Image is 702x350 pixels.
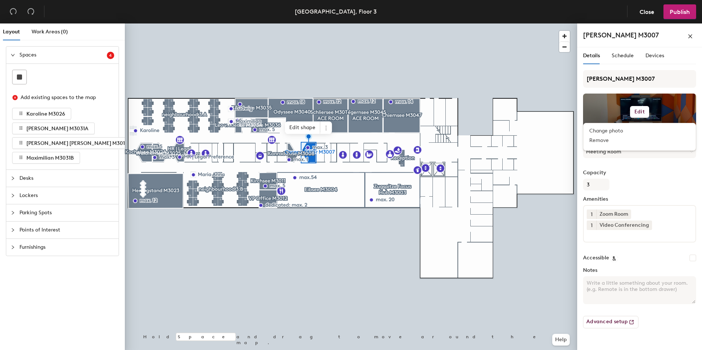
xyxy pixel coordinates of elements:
[645,52,664,59] span: Devices
[109,53,112,58] span: 4
[32,29,68,35] span: Work Areas (0)
[19,239,114,256] span: Furnishings
[583,316,638,328] button: Advanced setup
[583,255,609,261] label: Accessible
[23,4,38,19] button: Redo (⌘ + ⇧ + Z)
[587,220,596,230] button: 1
[634,109,645,115] h6: Edit
[583,145,696,158] button: Meeting Room
[19,187,114,204] span: Lockers
[26,111,65,117] span: Karoline M3026
[12,95,18,100] span: close-circle
[630,106,649,118] button: Edit
[3,29,20,35] span: Layout
[587,209,596,219] button: 1
[21,94,108,102] div: Add existing spaces to the map
[107,52,114,59] sup: 4
[583,170,696,176] label: Capacity
[670,8,690,15] span: Publish
[640,8,654,15] span: Close
[26,140,127,146] span: [PERSON_NAME] [PERSON_NAME] M3017
[10,8,17,15] span: undo
[19,47,107,63] span: Spaces
[589,137,690,144] span: Remove
[11,176,15,181] span: collapsed
[11,53,15,57] span: expanded
[12,123,95,134] button: [PERSON_NAME] M3031A
[11,245,15,249] span: collapsed
[12,152,80,164] button: Maximilian M3031B
[19,170,114,187] span: Desks
[12,137,134,149] button: [PERSON_NAME] [PERSON_NAME] M3017
[591,222,593,229] span: 1
[6,4,21,19] button: Undo (⌘ + Z)
[285,121,320,134] span: Edit shape
[11,193,15,198] span: collapsed
[583,52,600,59] span: Details
[591,211,593,218] span: 1
[596,220,652,230] div: Video Conferencing
[19,222,114,238] span: Points of Interest
[663,4,696,19] button: Publish
[11,228,15,232] span: collapsed
[11,211,15,215] span: collapsed
[633,4,661,19] button: Close
[612,52,634,59] span: Schedule
[583,267,696,273] label: Notes
[19,204,114,221] span: Parking Spots
[26,155,74,161] span: Maximilian M3031B
[295,7,377,16] div: [GEOGRAPHIC_DATA], Floor 3
[12,108,71,120] button: Karoline M3026
[26,125,88,132] span: [PERSON_NAME] M3031A
[583,196,696,202] label: Amenities
[688,34,693,39] span: close
[552,334,570,346] button: Help
[596,209,631,219] div: Zoom Room
[583,30,659,40] h4: [PERSON_NAME] M3007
